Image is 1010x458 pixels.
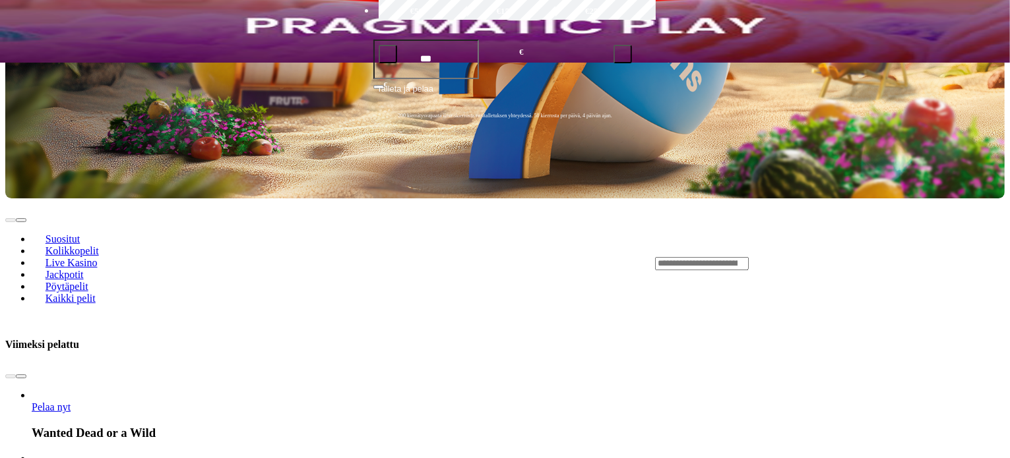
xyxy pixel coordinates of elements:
span: Live Kasino [40,257,103,268]
a: Kaikki pelit [32,289,110,308]
span: Kolikkopelit [40,245,104,256]
span: € [384,80,388,88]
a: Suositut [32,229,94,249]
span: Pelaa nyt [32,401,71,413]
a: Pöytäpelit [32,277,102,297]
button: Talleta ja pelaa [373,82,637,107]
span: Kaikki pelit [40,293,101,304]
span: € [519,46,523,59]
span: Suositut [40,233,85,244]
span: Pöytäpelit [40,281,94,292]
a: Jackpotit [32,265,97,285]
h3: Viimeksi pelattu [5,338,79,351]
header: Lobby [5,198,1005,328]
button: plus icon [614,45,632,63]
a: Kolikkopelit [32,241,112,261]
button: prev slide [5,218,16,222]
button: next slide [16,218,26,222]
button: prev slide [5,374,16,378]
a: Live Kasino [32,253,111,273]
button: next slide [16,374,26,378]
button: minus icon [379,45,397,63]
a: Wanted Dead or a Wild [32,401,71,413]
input: Search [655,257,749,270]
span: Talleta ja pelaa [377,82,433,106]
span: Jackpotit [40,269,89,280]
nav: Lobby [5,211,629,315]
